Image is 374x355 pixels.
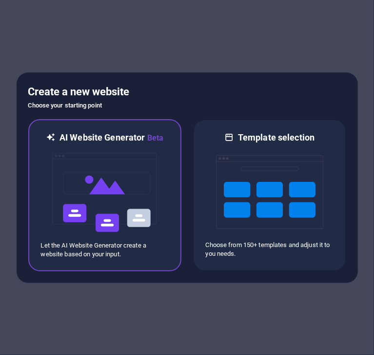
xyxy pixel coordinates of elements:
h5: Create a new website [28,84,346,100]
div: Template selectionChoose from 150+ templates and adjust it to you needs. [193,119,346,271]
h6: AI Website Generator [59,132,163,144]
h6: Choose your starting point [28,100,346,111]
h6: Template selection [238,132,315,143]
img: ai [51,144,158,241]
div: AI Website GeneratorBetaaiLet the AI Website Generator create a website based on your input. [28,119,181,271]
p: Choose from 150+ templates and adjust it to you needs. [206,241,334,258]
span: Beta [145,133,164,142]
p: Let the AI Website Generator create a website based on your input. [41,241,169,259]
